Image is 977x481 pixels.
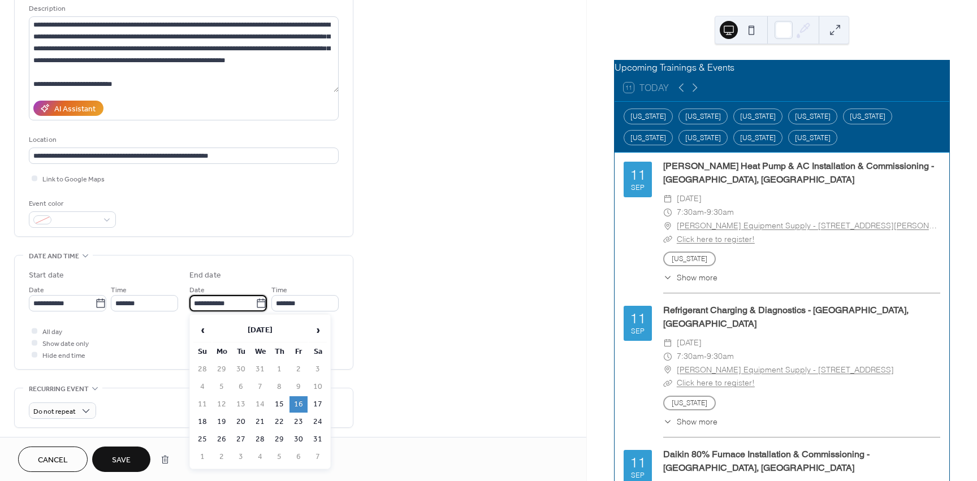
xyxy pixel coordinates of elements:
[631,472,645,479] div: Sep
[663,416,717,428] button: ​Show more
[42,338,89,350] span: Show date only
[213,379,231,395] td: 5
[843,109,892,124] div: [US_STATE]
[677,206,704,219] span: 7:30am
[111,284,127,296] span: Time
[733,109,783,124] div: [US_STATE]
[631,184,645,192] div: Sep
[788,109,837,124] div: [US_STATE]
[270,396,288,413] td: 15
[271,284,287,296] span: Time
[707,350,734,363] span: 9:30am
[251,431,269,448] td: 28
[663,416,672,428] div: ​
[663,219,672,233] div: ​
[677,416,717,428] span: Show more
[663,206,672,219] div: ​
[193,344,211,360] th: Su
[677,219,940,233] a: [PERSON_NAME] Equipment Supply - [STREET_ADDRESS][PERSON_NAME]
[42,174,105,185] span: Link to Google Maps
[309,379,327,395] td: 10
[270,431,288,448] td: 29
[18,447,88,472] button: Cancel
[193,396,211,413] td: 11
[42,326,62,338] span: All day
[232,396,250,413] td: 13
[193,361,211,378] td: 28
[270,361,288,378] td: 1
[38,454,68,466] span: Cancel
[251,344,269,360] th: We
[309,414,327,430] td: 24
[213,361,231,378] td: 29
[704,350,707,363] span: -
[194,319,211,341] span: ‹
[309,449,327,465] td: 7
[677,192,702,206] span: [DATE]
[251,396,269,413] td: 14
[677,272,717,284] span: Show more
[29,270,64,281] div: Start date
[663,272,672,284] div: ​
[232,344,250,360] th: Tu
[42,350,85,362] span: Hide end time
[112,454,131,466] span: Save
[213,431,231,448] td: 26
[309,361,327,378] td: 3
[270,449,288,465] td: 5
[677,336,702,350] span: [DATE]
[677,378,755,388] a: Click here to register!
[630,168,646,182] div: 11
[289,431,308,448] td: 30
[193,431,211,448] td: 25
[678,130,728,146] div: [US_STATE]
[29,3,336,15] div: Description
[213,318,308,343] th: [DATE]
[704,206,707,219] span: -
[232,379,250,395] td: 6
[232,414,250,430] td: 20
[663,233,672,246] div: ​
[251,361,269,378] td: 31
[707,206,734,219] span: 9:30am
[232,431,250,448] td: 27
[270,379,288,395] td: 8
[677,350,704,363] span: 7:30am
[663,363,672,377] div: ​
[92,447,150,472] button: Save
[663,449,870,473] a: Daikin 80% Furnace Installation & Commissioning - [GEOGRAPHIC_DATA], [GEOGRAPHIC_DATA]
[624,109,673,124] div: [US_STATE]
[189,270,221,281] div: End date
[251,379,269,395] td: 7
[309,319,326,341] span: ›
[29,198,114,210] div: Event color
[663,336,672,350] div: ​
[270,414,288,430] td: 22
[289,449,308,465] td: 6
[289,396,308,413] td: 16
[678,109,728,124] div: [US_STATE]
[630,456,646,470] div: 11
[251,449,269,465] td: 4
[29,134,336,146] div: Location
[630,311,646,326] div: 11
[33,405,76,418] span: Do not repeat
[54,103,96,115] div: AI Assistant
[663,161,934,185] a: [PERSON_NAME] Heat Pump & AC Installation & Commissioning - [GEOGRAPHIC_DATA], [GEOGRAPHIC_DATA]
[663,272,717,284] button: ​Show more
[289,414,308,430] td: 23
[193,414,211,430] td: 18
[289,361,308,378] td: 2
[663,350,672,363] div: ​
[289,379,308,395] td: 9
[309,396,327,413] td: 17
[733,130,783,146] div: [US_STATE]
[29,250,79,262] span: Date and time
[193,379,211,395] td: 4
[251,414,269,430] td: 21
[677,234,755,244] a: Click here to register!
[788,130,837,146] div: [US_STATE]
[663,192,672,206] div: ​
[677,363,894,377] a: [PERSON_NAME] Equipment Supply - [STREET_ADDRESS]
